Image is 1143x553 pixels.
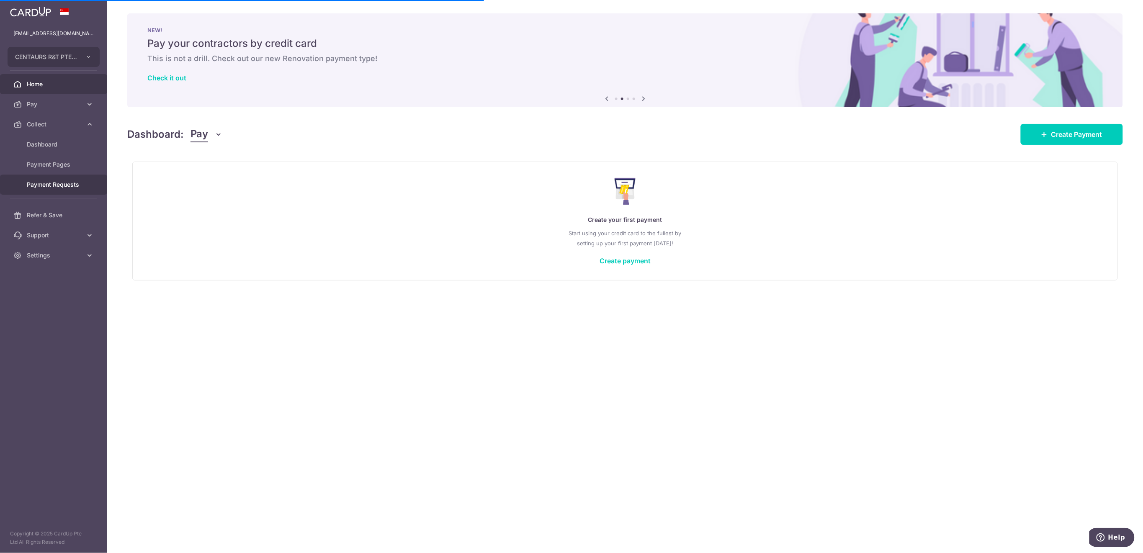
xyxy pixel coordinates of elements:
[27,120,82,129] span: Collect
[190,126,208,142] span: Pay
[149,228,1101,248] p: Start using your credit card to the fullest by setting up your first payment [DATE]!
[27,140,82,149] span: Dashboard
[10,7,51,17] img: CardUp
[27,251,82,260] span: Settings
[27,180,82,189] span: Payment Requests
[147,74,186,82] a: Check it out
[1089,528,1135,549] iframe: Opens a widget where you can find more information
[27,211,82,219] span: Refer & Save
[147,27,1103,33] p: NEW!
[27,231,82,239] span: Support
[27,160,82,169] span: Payment Pages
[13,29,94,38] p: [EMAIL_ADDRESS][DOMAIN_NAME]
[127,127,184,142] h4: Dashboard:
[147,54,1103,64] h6: This is not a drill. Check out our new Renovation payment type!
[615,178,636,205] img: Make Payment
[8,47,100,67] button: CENTAURS R&T PTE. LTD.
[190,126,223,142] button: Pay
[27,100,82,108] span: Pay
[149,215,1101,225] p: Create your first payment
[15,53,77,61] span: CENTAURS R&T PTE. LTD.
[600,257,651,265] a: Create payment
[127,13,1123,107] img: Renovation banner
[1051,129,1102,139] span: Create Payment
[1021,124,1123,145] a: Create Payment
[27,80,82,88] span: Home
[147,37,1103,50] h5: Pay your contractors by credit card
